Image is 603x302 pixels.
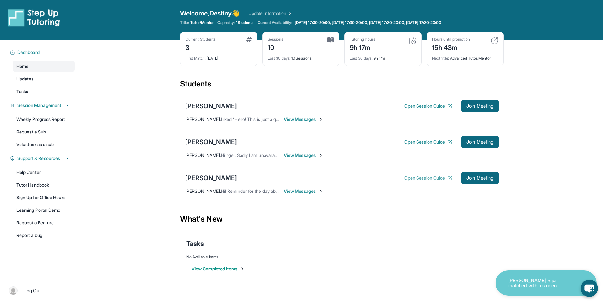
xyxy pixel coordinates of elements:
[186,239,204,248] span: Tasks
[284,152,323,158] span: View Messages
[246,37,252,42] img: card
[466,140,494,144] span: Join Meeting
[13,167,75,178] a: Help Center
[432,56,449,61] span: Next title :
[13,61,75,72] a: Home
[284,188,323,194] span: View Messages
[404,139,453,145] button: Open Session Guide
[17,102,61,109] span: Session Management
[217,20,235,25] span: Capacity:
[13,126,75,138] a: Request a Sub
[258,20,292,25] span: Current Availability:
[6,284,75,298] a: |Log Out
[186,254,497,259] div: No Available Items
[185,152,221,158] span: [PERSON_NAME] :
[13,192,75,203] a: Sign Up for Office Hours
[9,286,18,295] img: user-img
[221,116,406,122] span: Liked “Hello! This is just a quick reminder about [PERSON_NAME]'s session [DATE] for 6:30!”
[185,188,221,194] span: [PERSON_NAME] :
[294,20,442,25] a: [DATE] 17:30-20:00, [DATE] 17:30-20:00, [DATE] 17:30-20:00, [DATE] 17:30-20:00
[192,266,245,272] button: View Completed Items
[466,104,494,108] span: Join Meeting
[461,172,499,184] button: Join Meeting
[236,20,254,25] span: 1 Students
[268,56,290,61] span: Last 30 days :
[15,102,71,109] button: Session Management
[13,86,75,97] a: Tasks
[286,10,293,16] img: Chevron Right
[8,9,60,27] img: logo
[186,42,216,52] div: 3
[318,153,323,158] img: Chevron-Right
[432,52,498,61] div: Advanced Tutor/Mentor
[185,174,237,182] div: [PERSON_NAME]
[190,20,214,25] span: Tutor/Mentor
[350,52,416,61] div: 9h 17m
[318,117,323,122] img: Chevron-Right
[13,73,75,85] a: Updates
[180,205,504,233] div: What's New
[13,179,75,191] a: Tutor Handbook
[24,287,41,294] span: Log Out
[185,116,221,122] span: [PERSON_NAME] :
[13,139,75,150] a: Volunteer as a sub
[268,42,283,52] div: 10
[16,88,28,95] span: Tasks
[13,230,75,241] a: Report a bug
[186,56,206,61] span: First Match :
[404,103,453,109] button: Open Session Guide
[180,79,504,93] div: Students
[13,204,75,216] a: Learning Portal Demo
[327,37,334,43] img: card
[508,278,571,288] p: [PERSON_NAME] R just matched with a student!
[186,52,252,61] div: [DATE]
[13,114,75,125] a: Weekly Progress Report
[284,116,323,122] span: View Messages
[581,280,598,297] button: chat-button
[268,37,283,42] div: Sessions
[15,155,71,162] button: Support & Resources
[404,175,453,181] button: Open Session Guide
[466,176,494,180] span: Join Meeting
[17,49,40,56] span: Dashboard
[248,10,293,16] a: Update Information
[16,63,28,69] span: Home
[20,287,22,294] span: |
[185,138,237,146] div: [PERSON_NAME]
[461,136,499,148] button: Join Meeting
[432,37,470,42] div: Hours until promotion
[180,20,189,25] span: Title:
[17,155,60,162] span: Support & Resources
[350,42,375,52] div: 9h 17m
[350,37,375,42] div: Tutoring hours
[186,37,216,42] div: Current Students
[318,189,323,194] img: Chevron-Right
[432,42,470,52] div: 15h 43m
[295,20,441,25] span: [DATE] 17:30-20:00, [DATE] 17:30-20:00, [DATE] 17:30-20:00, [DATE] 17:30-20:00
[350,56,373,61] span: Last 30 days :
[16,76,34,82] span: Updates
[409,37,416,44] img: card
[13,217,75,228] a: Request a Feature
[221,188,369,194] span: Hi! Reminder for the day about [PERSON_NAME]'s session [DATE] at 5:30!
[268,52,334,61] div: 10 Sessions
[491,37,498,44] img: card
[185,102,237,110] div: [PERSON_NAME]
[180,9,240,18] span: Welcome, Destiny 👋
[461,100,499,112] button: Join Meeting
[15,49,71,56] button: Dashboard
